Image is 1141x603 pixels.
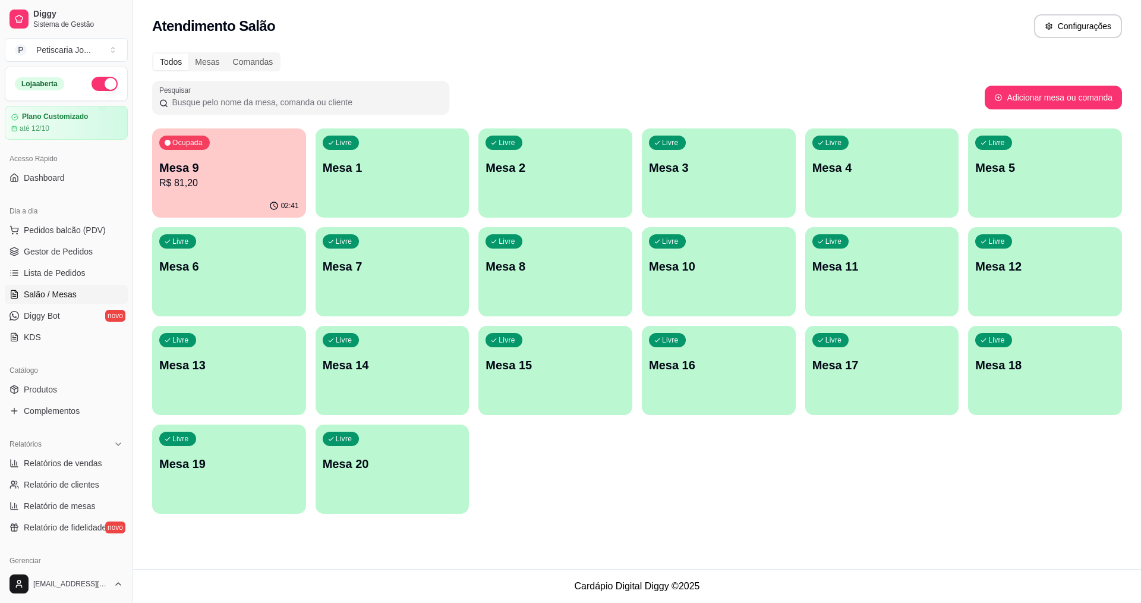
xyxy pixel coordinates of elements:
a: Relatório de mesas [5,497,128,516]
p: Mesa 13 [159,357,299,373]
button: Pedidos balcão (PDV) [5,221,128,240]
p: Livre [172,335,189,345]
p: R$ 81,20 [159,176,299,190]
p: Mesa 4 [812,159,952,176]
button: Alterar Status [92,77,118,91]
button: LivreMesa 19 [152,425,306,514]
p: Livre [662,335,679,345]
button: Configurações [1034,14,1122,38]
div: Acesso Rápido [5,149,128,168]
span: Relatório de fidelidade [24,522,106,533]
button: LivreMesa 3 [642,128,796,218]
a: KDS [5,328,128,347]
button: LivreMesa 20 [316,425,469,514]
p: Mesa 16 [649,357,789,373]
a: Relatórios de vendas [5,454,128,473]
div: Mesas [188,54,226,70]
p: Livre [988,237,1005,246]
p: Mesa 5 [975,159,1115,176]
p: Mesa 6 [159,258,299,275]
button: LivreMesa 15 [478,326,632,415]
p: Livre [172,434,189,444]
h2: Atendimento Salão [152,17,275,36]
p: Livre [825,138,842,147]
span: Lista de Pedidos [24,267,86,279]
div: Petiscaria Jo ... [36,44,91,56]
input: Pesquisar [168,96,442,108]
span: Sistema de Gestão [33,20,123,29]
button: [EMAIL_ADDRESS][DOMAIN_NAME] [5,570,128,598]
button: LivreMesa 8 [478,227,632,316]
p: Mesa 19 [159,456,299,472]
p: Livre [662,138,679,147]
p: Mesa 9 [159,159,299,176]
button: LivreMesa 14 [316,326,469,415]
span: Dashboard [24,172,65,184]
button: LivreMesa 4 [805,128,959,218]
p: Livre [336,138,352,147]
a: Lista de Pedidos [5,263,128,282]
p: Livre [988,138,1005,147]
span: Produtos [24,384,57,395]
div: Catálogo [5,361,128,380]
article: até 12/10 [20,124,49,133]
p: Mesa 10 [649,258,789,275]
span: Relatório de mesas [24,500,96,512]
a: DiggySistema de Gestão [5,5,128,33]
div: Dia a dia [5,202,128,221]
p: Mesa 2 [486,159,625,176]
div: Gerenciar [5,551,128,570]
p: Ocupada [172,138,203,147]
p: Livre [825,335,842,345]
label: Pesquisar [159,85,195,95]
div: Loja aberta [15,77,64,90]
p: Mesa 15 [486,357,625,373]
button: LivreMesa 12 [968,227,1122,316]
p: Livre [336,335,352,345]
span: P [15,44,27,56]
button: LivreMesa 10 [642,227,796,316]
p: Mesa 18 [975,357,1115,373]
span: Diggy Bot [24,310,60,322]
span: KDS [24,331,41,343]
span: Gestor de Pedidos [24,246,93,257]
p: Mesa 20 [323,456,462,472]
a: Produtos [5,380,128,399]
a: Gestor de Pedidos [5,242,128,261]
p: 02:41 [281,201,299,211]
p: Livre [662,237,679,246]
button: LivreMesa 7 [316,227,469,316]
p: Mesa 17 [812,357,952,373]
button: LivreMesa 5 [968,128,1122,218]
span: Relatórios [10,439,42,449]
span: Diggy [33,9,123,20]
p: Mesa 8 [486,258,625,275]
a: Diggy Botnovo [5,306,128,325]
a: Dashboard [5,168,128,187]
p: Livre [499,237,515,246]
button: LivreMesa 13 [152,326,306,415]
button: LivreMesa 6 [152,227,306,316]
p: Livre [988,335,1005,345]
button: LivreMesa 2 [478,128,632,218]
p: Livre [172,237,189,246]
button: Adicionar mesa ou comanda [985,86,1122,109]
a: Plano Customizadoaté 12/10 [5,106,128,140]
p: Livre [499,138,515,147]
button: LivreMesa 17 [805,326,959,415]
div: Comandas [226,54,280,70]
a: Relatório de fidelidadenovo [5,518,128,537]
p: Livre [825,237,842,246]
p: Mesa 3 [649,159,789,176]
p: Livre [499,335,515,345]
button: LivreMesa 18 [968,326,1122,415]
p: Mesa 14 [323,357,462,373]
button: Select a team [5,38,128,62]
a: Salão / Mesas [5,285,128,304]
article: Plano Customizado [22,112,88,121]
button: LivreMesa 1 [316,128,469,218]
p: Mesa 7 [323,258,462,275]
button: LivreMesa 16 [642,326,796,415]
p: Livre [336,434,352,444]
button: OcupadaMesa 9R$ 81,2002:41 [152,128,306,218]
